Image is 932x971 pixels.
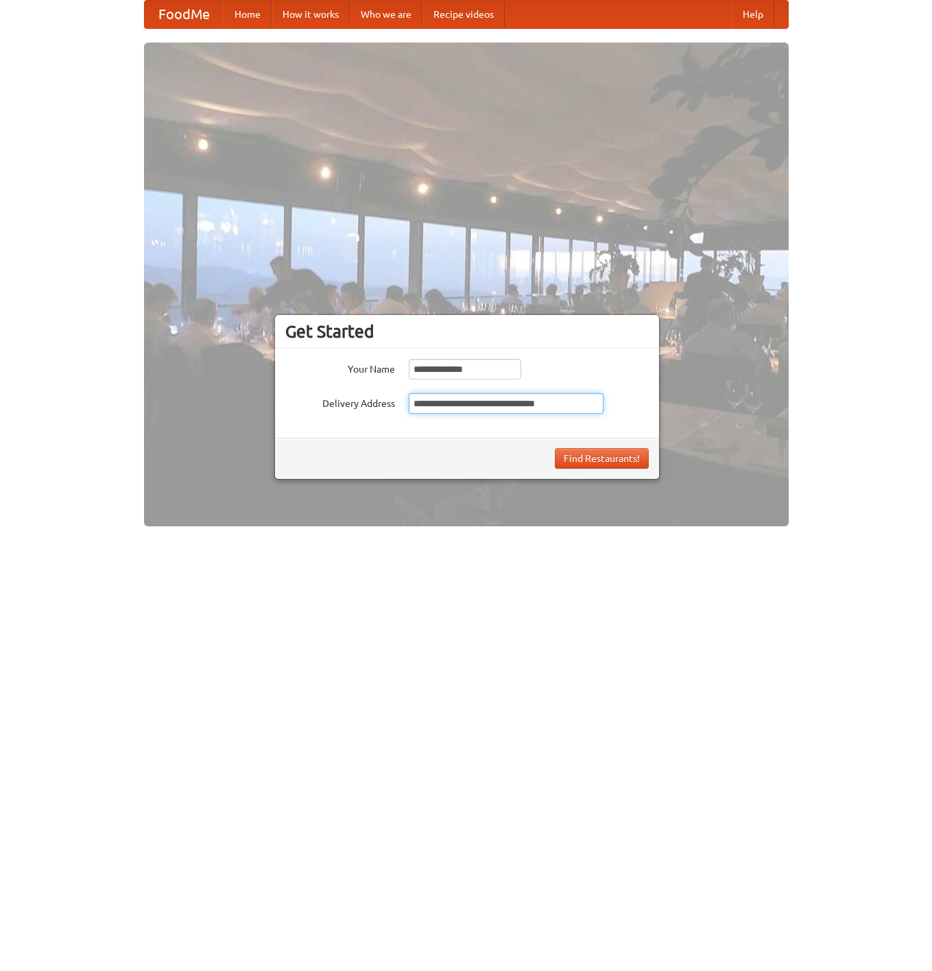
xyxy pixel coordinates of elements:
a: FoodMe [145,1,224,28]
label: Your Name [285,359,395,376]
a: How it works [272,1,350,28]
a: Home [224,1,272,28]
a: Help [732,1,774,28]
a: Recipe videos [422,1,505,28]
label: Delivery Address [285,393,395,410]
h3: Get Started [285,321,649,342]
a: Who we are [350,1,422,28]
button: Find Restaurants! [555,448,649,469]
